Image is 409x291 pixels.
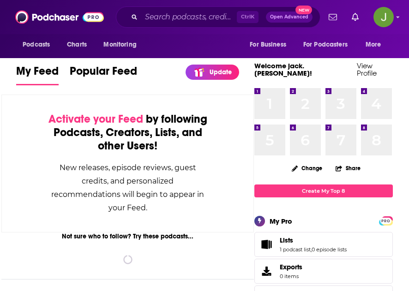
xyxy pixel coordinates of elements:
[70,64,137,83] span: Popular Feed
[297,36,361,53] button: open menu
[254,61,312,77] a: Welcome jack.[PERSON_NAME]!
[366,38,381,51] span: More
[258,238,276,251] a: Lists
[335,159,361,177] button: Share
[357,61,377,77] a: View Profile
[270,15,308,19] span: Open Advanced
[303,38,348,51] span: For Podcasters
[286,162,328,174] button: Change
[280,236,293,244] span: Lists
[295,6,312,14] span: New
[254,232,393,257] span: Lists
[325,9,341,25] a: Show notifications dropdown
[243,36,298,53] button: open menu
[67,38,87,51] span: Charts
[280,263,302,271] span: Exports
[97,36,148,53] button: open menu
[373,7,394,27] span: Logged in as jack.bradbury
[280,273,302,279] span: 0 items
[16,36,62,53] button: open menu
[266,12,313,23] button: Open AdvancedNew
[312,246,347,253] a: 0 episode lists
[280,236,347,244] a: Lists
[48,112,143,126] span: Activate your Feed
[254,259,393,284] a: Exports
[348,9,362,25] a: Show notifications dropdown
[23,38,50,51] span: Podcasts
[16,64,59,85] a: My Feed
[280,246,311,253] a: 1 podcast list
[258,265,276,278] span: Exports
[15,8,104,26] img: Podchaser - Follow, Share and Rate Podcasts
[359,36,393,53] button: open menu
[103,38,136,51] span: Monitoring
[186,65,239,80] a: Update
[210,68,232,76] p: Update
[16,64,59,83] span: My Feed
[250,38,286,51] span: For Business
[141,10,237,24] input: Search podcasts, credits, & more...
[311,246,312,253] span: ,
[270,217,292,226] div: My Pro
[254,184,393,197] a: Create My Top 8
[61,36,92,53] a: Charts
[48,161,207,214] div: New releases, episode reviews, guest credits, and personalized recommendations will begin to appe...
[1,232,254,240] div: Not sure who to follow? Try these podcasts...
[380,218,391,225] span: PRO
[380,217,391,224] a: PRO
[48,113,207,153] div: by following Podcasts, Creators, Lists, and other Users!
[373,7,394,27] img: User Profile
[70,64,137,85] a: Popular Feed
[116,6,320,28] div: Search podcasts, credits, & more...
[237,11,259,23] span: Ctrl K
[373,7,394,27] button: Show profile menu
